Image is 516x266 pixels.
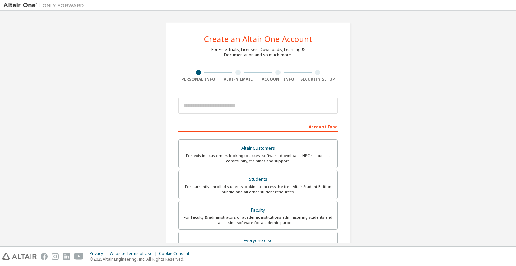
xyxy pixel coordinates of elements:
div: For existing customers looking to access software downloads, HPC resources, community, trainings ... [183,153,333,164]
div: Students [183,175,333,184]
div: For faculty & administrators of academic institutions administering students and accessing softwa... [183,215,333,225]
div: Account Type [178,121,338,132]
div: For currently enrolled students looking to access the free Altair Student Edition bundle and all ... [183,184,333,195]
div: For Free Trials, Licenses, Downloads, Learning & Documentation and so much more. [211,47,305,58]
img: Altair One [3,2,87,9]
div: Personal Info [178,77,218,82]
div: Security Setup [298,77,338,82]
img: linkedin.svg [63,253,70,260]
div: Verify Email [218,77,258,82]
div: Altair Customers [183,144,333,153]
img: facebook.svg [41,253,48,260]
img: youtube.svg [74,253,84,260]
div: Website Terms of Use [110,251,159,256]
div: Everyone else [183,236,333,245]
div: Privacy [90,251,110,256]
p: © 2025 Altair Engineering, Inc. All Rights Reserved. [90,256,193,262]
div: Account Info [258,77,298,82]
div: Faculty [183,205,333,215]
img: altair_logo.svg [2,253,37,260]
div: Create an Altair One Account [204,35,312,43]
div: Cookie Consent [159,251,193,256]
img: instagram.svg [52,253,59,260]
